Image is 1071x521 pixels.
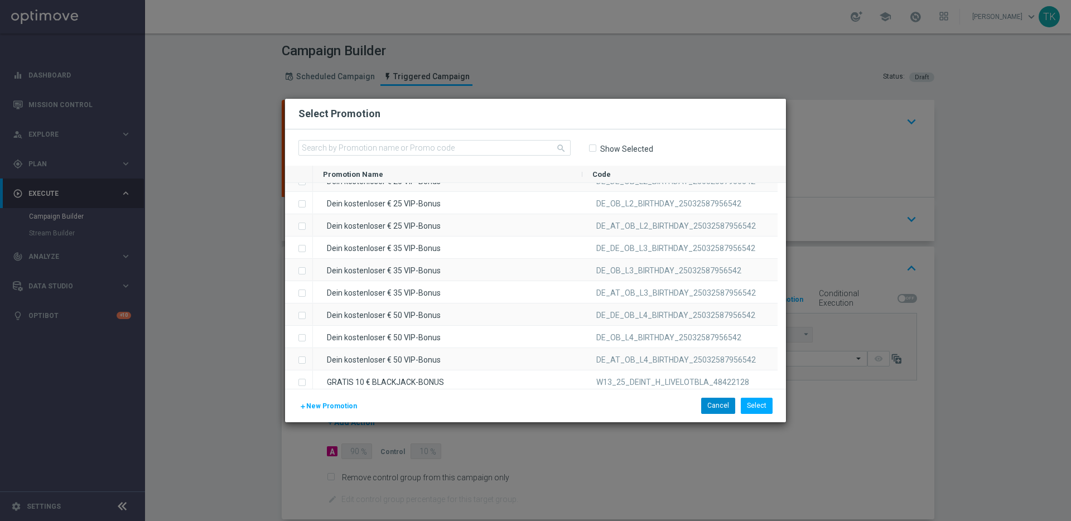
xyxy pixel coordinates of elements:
div: Press SPACE to select this row. [313,370,778,393]
span: DE_OB_L3_BIRTHDAY_25032587956542 [596,266,741,275]
button: New Promotion [298,400,358,412]
span: DE_DE_OB_L4_BIRTHDAY_25032587956542 [596,311,755,320]
button: Cancel [701,398,735,413]
div: GRATIS 10 € BLACKJACK-BONUS [313,370,582,392]
div: Press SPACE to select this row. [313,192,778,214]
div: Press SPACE to select this row. [313,281,778,303]
label: Show Selected [600,144,653,154]
span: DE_OB_L4_BIRTHDAY_25032587956542 [596,333,741,342]
span: DE_DE_OB_L3_BIRTHDAY_25032587956542 [596,244,755,253]
span: W13_25_DEINT_H_LIVELOTBLA_48422128 [596,378,749,387]
div: Press SPACE to select this row. [285,259,313,281]
div: Press SPACE to select this row. [313,348,778,370]
div: Press SPACE to select this row. [285,303,313,326]
i: search [556,143,566,153]
span: Code [592,170,611,179]
div: Dein kostenloser € 50 VIP-Bonus [313,348,582,370]
div: Dein kostenloser € 35 VIP-Bonus [313,281,582,303]
div: Press SPACE to select this row. [313,214,778,237]
div: Press SPACE to select this row. [313,237,778,259]
span: New Promotion [306,402,357,410]
div: Dein kostenloser € 35 VIP-Bonus [313,259,582,281]
div: Press SPACE to select this row. [313,259,778,281]
div: Press SPACE to select this row. [285,370,313,393]
span: Promotion Name [323,170,383,179]
div: Press SPACE to select this row. [285,348,313,370]
div: Press SPACE to select this row. [285,326,313,348]
i: add [300,403,306,410]
button: Select [741,398,773,413]
div: Press SPACE to select this row. [285,192,313,214]
div: Dein kostenloser € 25 VIP-Bonus [313,214,582,236]
h2: Select Promotion [298,107,380,120]
div: Press SPACE to select this row. [285,214,313,237]
div: Press SPACE to select this row. [285,281,313,303]
div: Press SPACE to select this row. [285,237,313,259]
div: Press SPACE to select this row. [313,326,778,348]
div: Dein kostenloser € 35 VIP-Bonus [313,237,582,258]
div: Press SPACE to select this row. [313,303,778,326]
div: Dein kostenloser € 50 VIP-Bonus [313,303,582,325]
span: DE_AT_OB_L2_BIRTHDAY_25032587956542 [596,221,756,230]
span: DE_OB_L2_BIRTHDAY_25032587956542 [596,199,741,208]
span: DE_AT_OB_L4_BIRTHDAY_25032587956542 [596,355,756,364]
input: Search by Promotion name or Promo code [298,140,571,156]
div: Dein kostenloser € 50 VIP-Bonus [313,326,582,348]
div: Dein kostenloser € 25 VIP-Bonus [313,192,582,214]
span: DE_AT_OB_L3_BIRTHDAY_25032587956542 [596,288,756,297]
